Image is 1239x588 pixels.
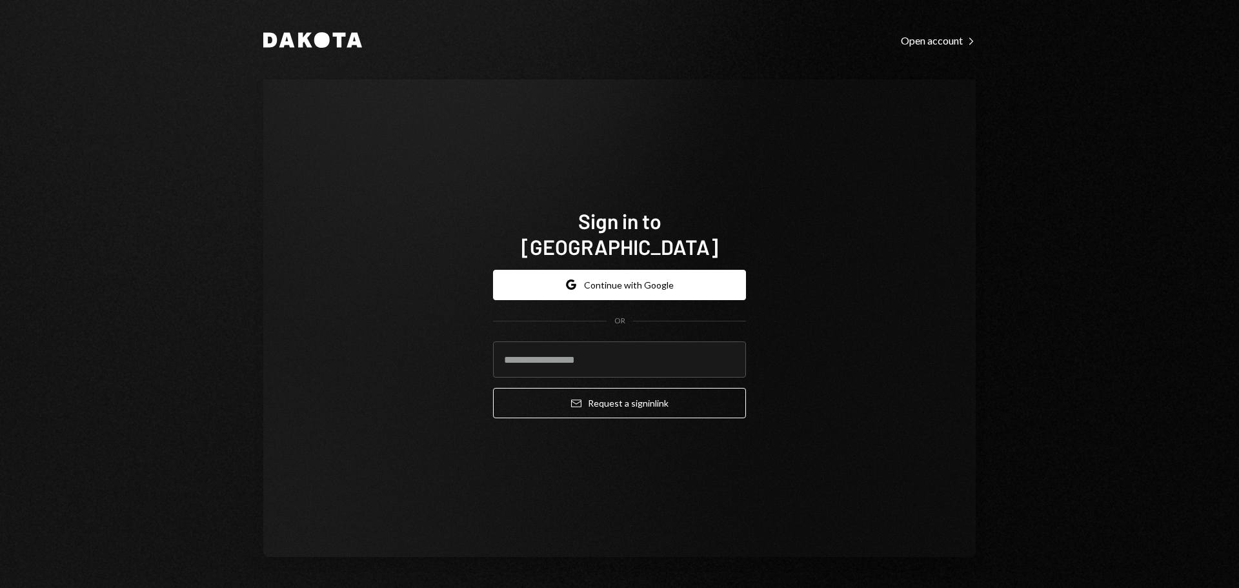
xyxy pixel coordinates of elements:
[493,270,746,300] button: Continue with Google
[493,208,746,259] h1: Sign in to [GEOGRAPHIC_DATA]
[901,33,976,47] a: Open account
[901,34,976,47] div: Open account
[493,388,746,418] button: Request a signinlink
[614,316,625,327] div: OR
